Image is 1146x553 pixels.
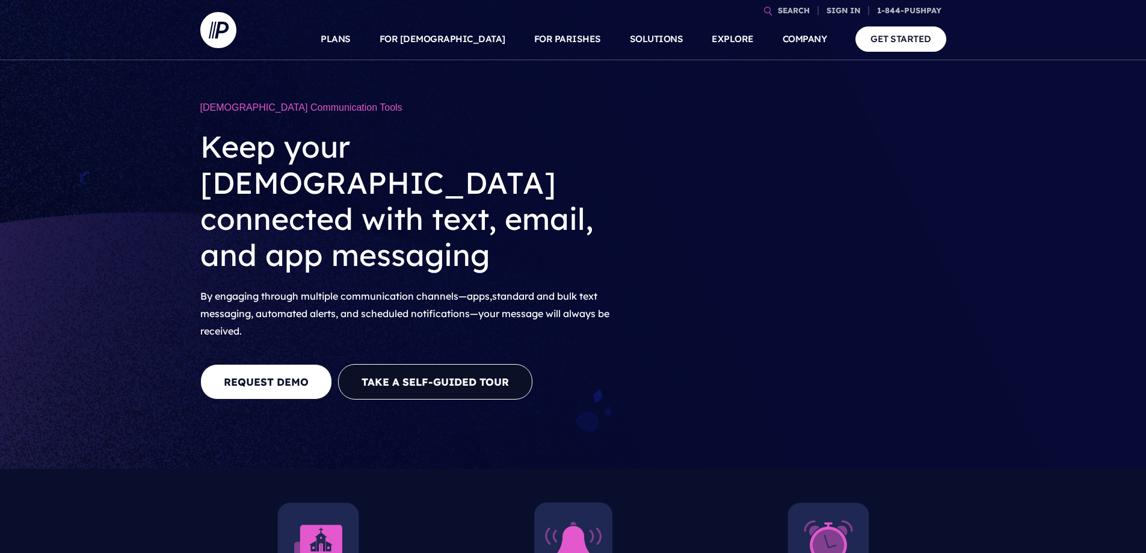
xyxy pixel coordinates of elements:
span: By engaging through multiple communication channels—apps, [200,290,492,302]
a: FOR [DEMOGRAPHIC_DATA] [380,18,505,60]
h2: Keep your [DEMOGRAPHIC_DATA] connected with text, email, and app messaging [200,119,627,283]
a: SOLUTIONS [630,18,683,60]
h1: [DEMOGRAPHIC_DATA] Communication Tools [200,96,627,119]
a: REQUEST DEMO [200,364,332,400]
a: GET STARTED [855,26,946,51]
a: COMPANY [783,18,827,60]
button: Take a Self-guided Tour [338,364,532,400]
a: PLANS [321,18,351,60]
a: EXPLORE [712,18,754,60]
span: , automated alerts, and scheduled notifications—your message will always be received. [200,307,609,337]
a: FOR PARISHES [534,18,601,60]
